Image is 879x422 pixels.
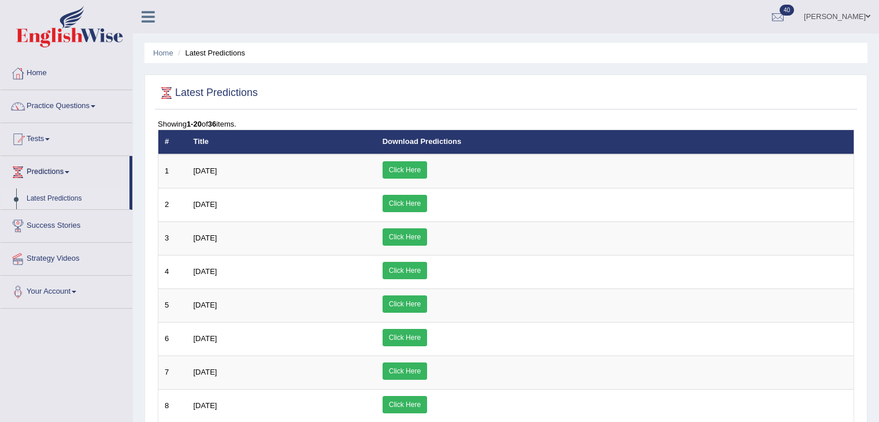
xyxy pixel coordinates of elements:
a: Predictions [1,156,129,185]
span: [DATE] [194,334,217,343]
span: [DATE] [194,166,217,175]
a: Home [153,49,173,57]
a: Click Here [383,161,427,179]
span: [DATE] [194,267,217,276]
a: Strategy Videos [1,243,132,272]
span: [DATE] [194,401,217,410]
h2: Latest Predictions [158,84,258,102]
td: 4 [158,255,187,288]
a: Click Here [383,396,427,413]
td: 1 [158,154,187,188]
a: Practice Questions [1,90,132,119]
a: Click Here [383,228,427,246]
a: Success Stories [1,210,132,239]
li: Latest Predictions [175,47,245,58]
a: Click Here [383,329,427,346]
a: Latest Predictions [21,188,129,209]
b: 36 [208,120,216,128]
span: [DATE] [194,234,217,242]
a: Home [1,57,132,86]
th: Download Predictions [376,130,854,154]
span: [DATE] [194,368,217,376]
span: [DATE] [194,200,217,209]
a: Click Here [383,362,427,380]
a: Tests [1,123,132,152]
span: [DATE] [194,301,217,309]
th: # [158,130,187,154]
a: Click Here [383,295,427,313]
a: Click Here [383,195,427,212]
div: Showing of items. [158,119,854,129]
b: 1-20 [187,120,202,128]
td: 3 [158,221,187,255]
a: Click Here [383,262,427,279]
td: 7 [158,356,187,389]
td: 5 [158,288,187,322]
span: 40 [780,5,794,16]
th: Title [187,130,376,154]
td: 6 [158,322,187,356]
a: Your Account [1,276,132,305]
td: 2 [158,188,187,221]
